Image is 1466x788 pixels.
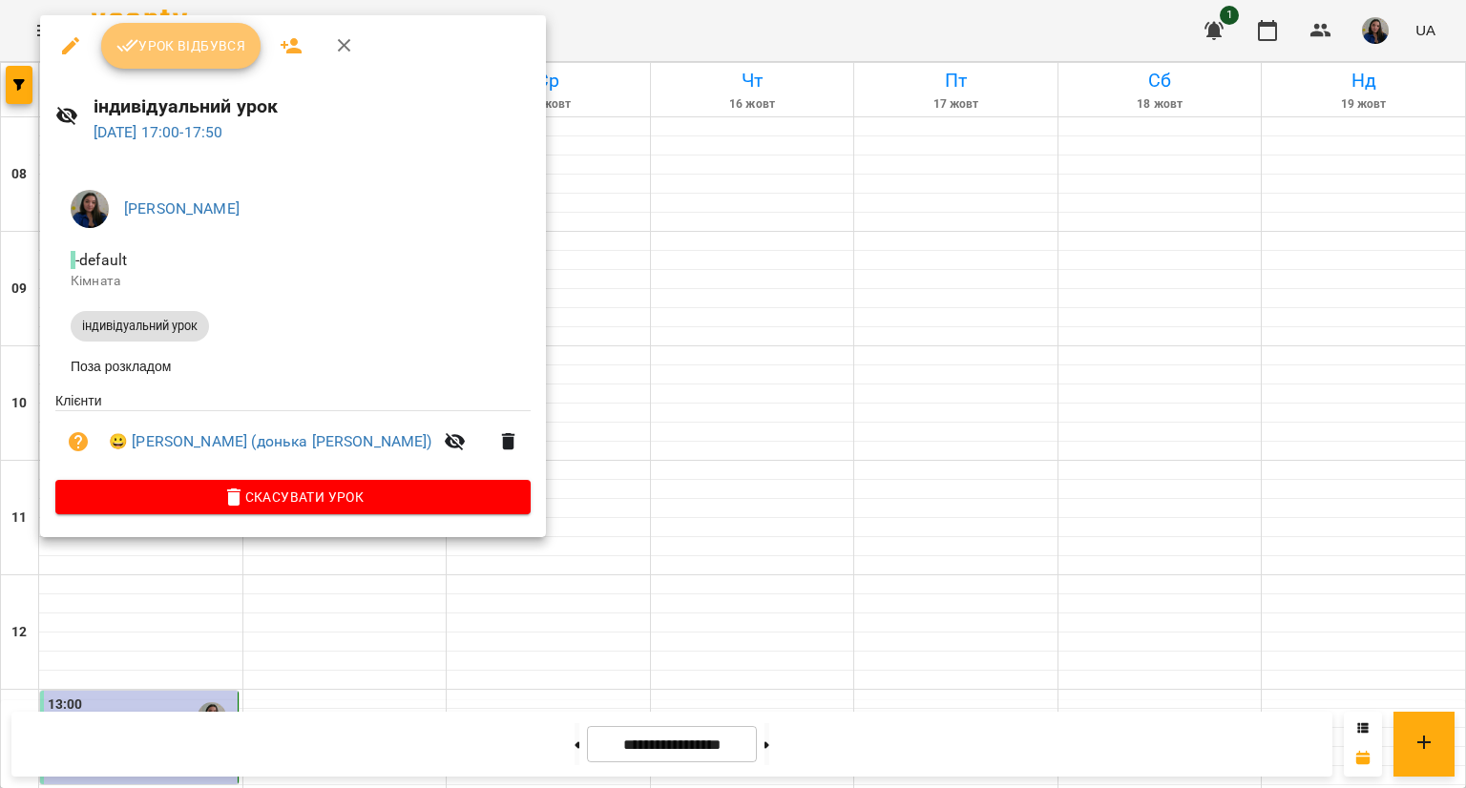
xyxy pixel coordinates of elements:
a: [PERSON_NAME] [124,199,240,218]
img: ae595b08ead7d6d5f9af2f06f99573c6.jpeg [71,190,109,228]
button: Урок відбувся [101,23,262,69]
h6: індивідуальний урок [94,92,532,121]
button: Скасувати Урок [55,480,531,514]
span: - default [71,251,131,269]
span: Урок відбувся [116,34,246,57]
p: Кімната [71,272,515,291]
span: Скасувати Урок [71,486,515,508]
a: 😀 [PERSON_NAME] (донька [PERSON_NAME]) [109,430,432,453]
button: Візит ще не сплачено. Додати оплату? [55,419,101,465]
a: [DATE] 17:00-17:50 [94,123,223,141]
ul: Клієнти [55,391,531,480]
li: Поза розкладом [55,349,531,384]
span: індивідуальний урок [71,318,209,335]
